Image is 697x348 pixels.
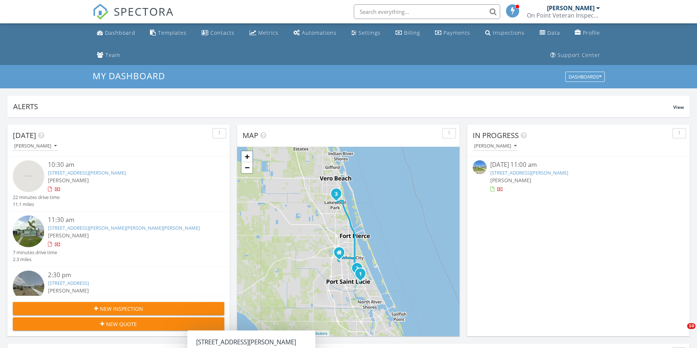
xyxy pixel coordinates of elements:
a: [STREET_ADDRESS][PERSON_NAME][PERSON_NAME][PERSON_NAME] [48,225,200,231]
div: [PERSON_NAME] [474,144,517,149]
img: streetview [13,215,44,247]
span: [PERSON_NAME] [48,287,89,294]
div: 1541 SE Crayrich Ct, Port St. Lucie, FL 34952 [360,274,365,278]
a: Zoom out [241,162,252,173]
a: Data [537,26,563,40]
div: [PERSON_NAME] [14,144,57,149]
div: 11:30 am [48,215,207,225]
div: Inspections [493,29,525,36]
div: Templates [158,29,187,36]
div: Dashboard [105,29,135,36]
img: streetview [473,160,487,174]
a: [STREET_ADDRESS][PERSON_NAME] [490,169,568,176]
div: Metrics [258,29,278,36]
button: [PERSON_NAME] [473,141,518,151]
span: My Dashboard [93,70,165,82]
div: 7 minutes drive time [13,249,57,256]
span: [PERSON_NAME] [48,177,89,184]
div: Dashboards [569,74,602,80]
span: [DATE] [13,130,36,140]
div: [PERSON_NAME] [547,4,595,12]
a: Team [94,49,123,62]
a: Leaflet [239,331,251,336]
a: 2:30 pm [STREET_ADDRESS] [PERSON_NAME] 39 minutes drive time 20.4 miles [13,271,224,318]
a: 11:30 am [STREET_ADDRESS][PERSON_NAME][PERSON_NAME][PERSON_NAME] [PERSON_NAME] 7 minutes drive ti... [13,215,224,263]
button: [PERSON_NAME] [13,141,58,151]
a: [STREET_ADDRESS][PERSON_NAME] [48,169,126,176]
span: SPECTORA [114,4,174,19]
span: In Progress [473,130,519,140]
span: Map [243,130,258,140]
button: New Quote [13,317,224,330]
a: Automations (Basic) [291,26,340,40]
div: 1076 24th st SW , Vero Beach, FL 32962 [336,194,341,198]
div: Data [547,29,560,36]
a: Settings [348,26,383,40]
span: View [673,104,684,110]
span: [PERSON_NAME] [48,232,89,239]
a: Dashboard [94,26,138,40]
a: Metrics [247,26,281,40]
div: Alerts [13,102,673,111]
a: Zoom in [241,151,252,162]
a: 10:30 am [STREET_ADDRESS][PERSON_NAME] [PERSON_NAME] 22 minutes drive time 11.1 miles [13,160,224,208]
div: On Point Veteran Inspections LLC [527,12,600,19]
img: streetview [13,271,44,302]
div: 22 minutes drive time [13,194,60,201]
span: 10 [687,323,696,329]
span: New Inspection [100,305,143,313]
a: Inspections [482,26,528,40]
span: [PERSON_NAME] [490,177,531,184]
div: [DATE] 11:00 am [490,160,667,169]
button: New Inspection [13,302,224,315]
a: © MapTiler [252,331,272,336]
img: The Best Home Inspection Software - Spectora [93,4,109,20]
div: Billing [404,29,420,36]
div: Support Center [558,51,600,58]
div: 2.3 miles [13,256,57,263]
a: Templates [147,26,190,40]
button: Dashboards [565,72,605,82]
iframe: Intercom live chat [672,323,690,341]
i: 3 [335,192,338,197]
img: streetview [13,160,44,192]
input: Search everything... [354,4,500,19]
span: New Quote [106,320,137,328]
div: | [237,330,329,337]
div: 5090 NW FIDDLE LEAF CT., PORT SAINT LUCIE FL 34986 [339,252,344,257]
a: Contacts [199,26,237,40]
div: 11.1 miles [13,201,60,208]
a: Support Center [547,49,603,62]
div: 2:30 pm [48,271,207,280]
div: Payments [443,29,470,36]
a: Company Profile [572,26,603,40]
i: 2 [356,266,359,271]
div: 10:30 am [48,160,207,169]
a: [STREET_ADDRESS] [48,280,89,286]
div: Automations [302,29,337,36]
i: 1 [359,272,362,277]
div: Team [105,51,120,58]
a: © OpenStreetMap contributors [273,331,327,336]
div: Contacts [210,29,235,36]
a: Billing [393,26,423,40]
a: Payments [432,26,473,40]
div: Settings [359,29,381,36]
div: Profile [583,29,600,36]
a: [DATE] 11:00 am [STREET_ADDRESS][PERSON_NAME] [PERSON_NAME] [473,160,684,193]
a: SPECTORA [93,10,174,25]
